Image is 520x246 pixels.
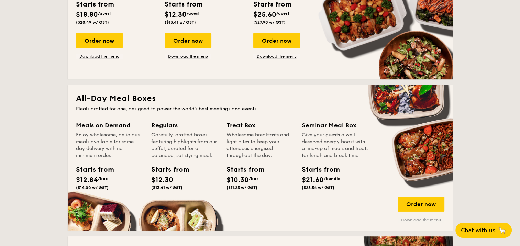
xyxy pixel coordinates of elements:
[76,11,98,19] span: $18.80
[76,176,98,184] span: $12.84
[76,54,123,59] a: Download the menu
[151,132,218,159] div: Carefully-crafted boxes featuring highlights from our buffet, curated for a balanced, satisfying ...
[76,185,109,190] span: ($14.00 w/ GST)
[498,226,506,234] span: 🦙
[76,93,444,104] h2: All-Day Meal Boxes
[226,132,294,159] div: Wholesome breakfasts and light bites to keep your attendees energised throughout the day.
[398,197,444,212] div: Order now
[76,33,123,48] div: Order now
[98,176,108,181] span: /box
[165,20,196,25] span: ($13.41 w/ GST)
[253,33,300,48] div: Order now
[249,176,259,181] span: /box
[76,20,109,25] span: ($20.49 w/ GST)
[226,176,249,184] span: $10.30
[302,185,334,190] span: ($23.54 w/ GST)
[302,121,369,130] div: Seminar Meal Box
[302,132,369,159] div: Give your guests a well-deserved energy boost with a line-up of meals and treats for lunch and br...
[165,33,211,48] div: Order now
[226,121,294,130] div: Treat Box
[253,54,300,59] a: Download the menu
[76,165,107,175] div: Starts from
[398,217,444,223] a: Download the menu
[151,185,182,190] span: ($13.41 w/ GST)
[151,165,182,175] div: Starts from
[226,185,257,190] span: ($11.23 w/ GST)
[187,11,200,16] span: /guest
[226,165,257,175] div: Starts from
[302,165,333,175] div: Starts from
[276,11,289,16] span: /guest
[76,132,143,159] div: Enjoy wholesome, delicious meals available for same-day delivery with no minimum order.
[165,54,211,59] a: Download the menu
[461,227,495,234] span: Chat with us
[76,121,143,130] div: Meals on Demand
[165,11,187,19] span: $12.30
[151,176,173,184] span: $12.30
[253,20,286,25] span: ($27.90 w/ GST)
[253,11,276,19] span: $25.60
[98,11,111,16] span: /guest
[76,105,444,112] div: Meals crafted for one, designed to power the world's best meetings and events.
[324,176,340,181] span: /bundle
[151,121,218,130] div: Regulars
[455,223,512,238] button: Chat with us🦙
[302,176,324,184] span: $21.60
